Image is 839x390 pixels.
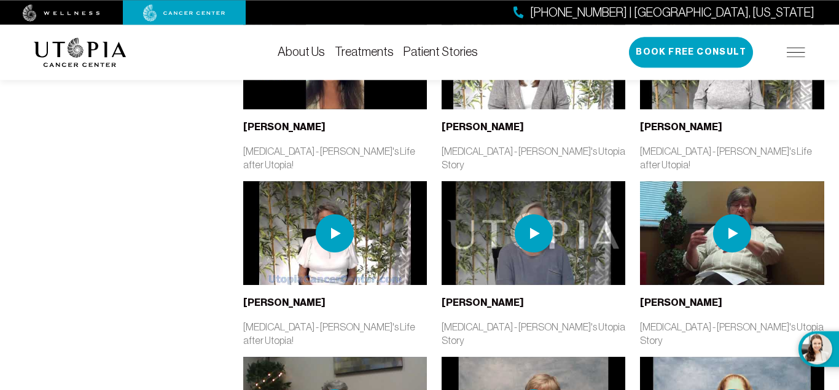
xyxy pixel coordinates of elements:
[34,37,127,67] img: logo
[640,121,722,133] b: [PERSON_NAME]
[442,297,524,308] b: [PERSON_NAME]
[640,144,824,171] p: [MEDICAL_DATA] - [PERSON_NAME]'s Life after Utopia!
[629,37,753,68] button: Book Free Consult
[515,214,553,252] img: play icon
[442,320,625,347] p: [MEDICAL_DATA] - [PERSON_NAME]'s Utopia Story
[316,214,354,252] img: play icon
[404,45,478,58] a: Patient Stories
[640,297,722,308] b: [PERSON_NAME]
[713,214,751,252] img: play icon
[243,297,326,308] b: [PERSON_NAME]
[530,4,814,21] span: [PHONE_NUMBER] | [GEOGRAPHIC_DATA], [US_STATE]
[442,181,625,284] img: thumbnail
[243,121,326,133] b: [PERSON_NAME]
[513,4,814,21] a: [PHONE_NUMBER] | [GEOGRAPHIC_DATA], [US_STATE]
[143,4,225,21] img: cancer center
[243,181,427,284] img: thumbnail
[243,144,427,171] p: [MEDICAL_DATA] - [PERSON_NAME]'s Life after Utopia!
[787,47,805,57] img: icon-hamburger
[442,121,524,133] b: [PERSON_NAME]
[243,320,427,347] p: [MEDICAL_DATA] - [PERSON_NAME]'s Life after Utopia!
[278,45,325,58] a: About Us
[442,144,625,171] p: [MEDICAL_DATA] - [PERSON_NAME]'s Utopia Story
[335,45,394,58] a: Treatments
[640,181,824,284] img: thumbnail
[640,320,824,347] p: [MEDICAL_DATA] - [PERSON_NAME]'s Utopia Story
[23,4,100,21] img: wellness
